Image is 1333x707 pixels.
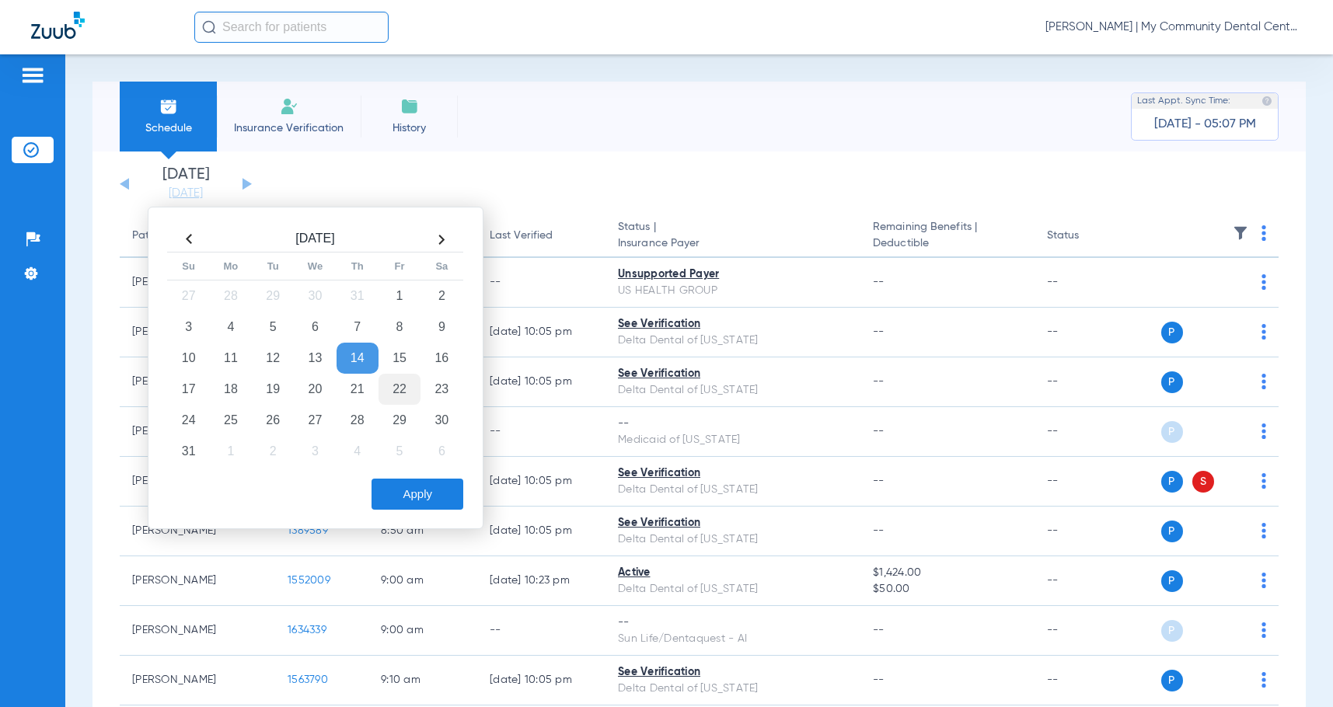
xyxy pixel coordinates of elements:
div: -- [618,615,848,631]
img: group-dot-blue.svg [1261,225,1266,241]
img: Search Icon [202,20,216,34]
span: P [1161,471,1183,493]
td: -- [477,407,605,457]
span: 1563790 [288,674,328,685]
span: $1,424.00 [873,565,1022,581]
span: $50.00 [873,581,1022,597]
span: -- [873,277,885,287]
div: Patient Name [132,228,263,244]
td: [PERSON_NAME] [120,507,275,556]
div: -- [618,416,848,432]
td: -- [1035,457,1139,507]
td: [DATE] 10:05 PM [477,357,605,407]
span: Schedule [131,120,205,136]
div: See Verification [618,664,848,681]
span: [DATE] - 05:07 PM [1154,117,1256,132]
td: 9:00 AM [368,556,477,606]
td: 9:00 AM [368,606,477,656]
span: P [1161,670,1183,691]
td: [DATE] 10:05 PM [477,457,605,507]
img: hamburger-icon [20,66,45,85]
span: -- [873,475,885,486]
img: Schedule [159,97,178,116]
span: P [1161,620,1183,642]
span: [PERSON_NAME] | My Community Dental Centers [1045,19,1302,35]
img: group-dot-blue.svg [1261,423,1266,439]
span: Last Appt. Sync Time: [1137,93,1230,109]
td: [DATE] 10:23 PM [477,556,605,606]
span: 1634339 [288,625,326,636]
td: [PERSON_NAME] [120,606,275,656]
li: [DATE] [139,167,232,201]
span: -- [873,525,885,536]
span: -- [873,674,885,685]
input: Search for patients [194,12,389,43]
img: group-dot-blue.svg [1261,573,1266,588]
th: [DATE] [210,227,420,252]
img: group-dot-blue.svg [1261,324,1266,340]
div: Medicaid of [US_STATE] [618,432,848,448]
td: -- [1035,308,1139,357]
div: Sun Life/Dentaquest - AI [618,631,848,647]
th: Remaining Benefits | [860,214,1035,258]
span: S [1192,471,1214,493]
span: -- [873,326,885,337]
div: Unsupported Payer [618,266,848,283]
span: 1552009 [288,575,330,586]
td: -- [1035,258,1139,308]
td: [PERSON_NAME] [120,656,275,705]
span: P [1161,521,1183,542]
img: Manual Insurance Verification [280,97,298,116]
img: group-dot-blue.svg [1261,473,1266,489]
td: 9:10 AM [368,656,477,705]
td: -- [1035,507,1139,556]
img: History [400,97,419,116]
span: -- [873,426,885,437]
img: group-dot-blue.svg [1261,274,1266,290]
span: Deductible [873,235,1022,252]
div: Delta Dental of [US_STATE] [618,333,848,349]
img: Zuub Logo [31,12,85,39]
td: [DATE] 10:05 PM [477,308,605,357]
div: See Verification [618,465,848,482]
iframe: Chat Widget [1255,632,1333,707]
td: -- [1035,606,1139,656]
div: See Verification [618,316,848,333]
span: P [1161,421,1183,443]
td: 8:50 AM [368,507,477,556]
td: -- [477,606,605,656]
div: Delta Dental of [US_STATE] [618,681,848,697]
td: [DATE] 10:05 PM [477,656,605,705]
div: Last Verified [490,228,553,244]
td: [PERSON_NAME] [120,556,275,606]
div: Delta Dental of [US_STATE] [618,482,848,498]
span: P [1161,371,1183,393]
img: group-dot-blue.svg [1261,622,1266,638]
img: group-dot-blue.svg [1261,374,1266,389]
div: Last Verified [490,228,593,244]
span: 1389589 [288,525,328,536]
th: Status [1035,214,1139,258]
td: -- [1035,357,1139,407]
span: Insurance Payer [618,235,848,252]
th: Status | [605,214,860,258]
button: Apply [372,479,463,510]
div: Delta Dental of [US_STATE] [618,581,848,597]
td: -- [1035,407,1139,457]
img: group-dot-blue.svg [1261,523,1266,538]
span: P [1161,570,1183,592]
img: last sync help info [1261,96,1272,106]
td: -- [477,258,605,308]
div: Delta Dental of [US_STATE] [618,382,848,399]
td: [DATE] 10:05 PM [477,507,605,556]
a: [DATE] [139,186,232,201]
div: See Verification [618,515,848,531]
span: -- [873,625,885,636]
span: -- [873,376,885,387]
div: Patient Name [132,228,201,244]
span: Insurance Verification [229,120,349,136]
td: -- [1035,556,1139,606]
span: History [372,120,446,136]
img: filter.svg [1233,225,1248,241]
